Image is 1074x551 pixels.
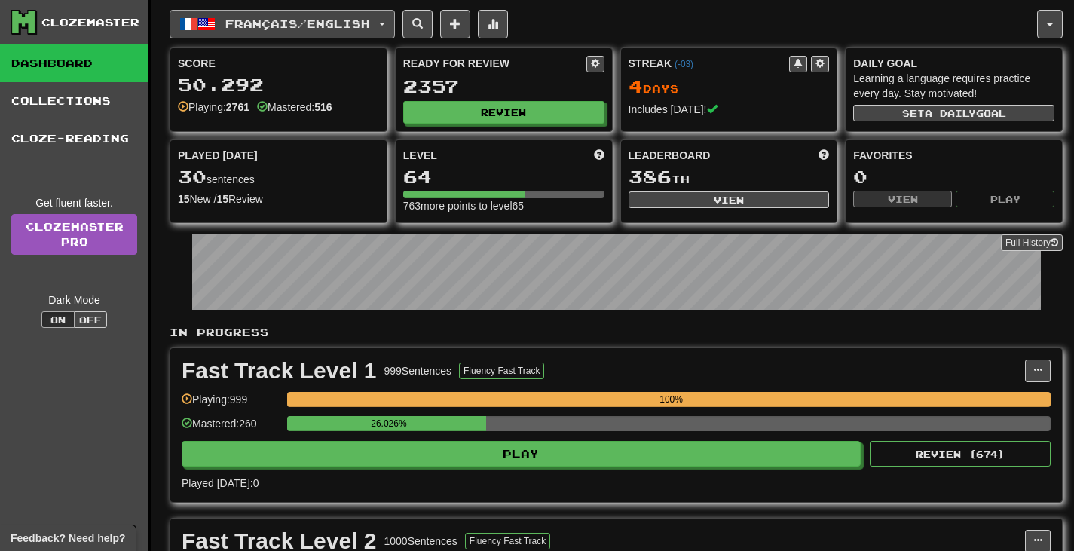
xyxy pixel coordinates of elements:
div: Score [178,56,379,71]
button: Add sentence to collection [440,10,470,38]
div: Playing: 999 [182,392,280,417]
div: Day s [629,77,830,96]
button: Fluency Fast Track [465,533,550,549]
span: a daily [925,108,976,118]
div: New / Review [178,191,379,207]
div: Dark Mode [11,292,137,308]
div: Favorites [853,148,1054,163]
div: Streak [629,56,790,71]
div: Mastered: [257,99,332,115]
button: Français/English [170,10,395,38]
strong: 2761 [226,101,249,113]
p: In Progress [170,325,1063,340]
div: 1000 Sentences [384,534,457,549]
div: Learning a language requires practice every day. Stay motivated! [853,71,1054,101]
span: Played [DATE] [178,148,258,163]
button: Seta dailygoal [853,105,1054,121]
div: 50.292 [178,75,379,94]
div: Fast Track Level 1 [182,360,377,382]
button: Search sentences [402,10,433,38]
span: Score more points to level up [594,148,604,163]
button: View [853,191,952,207]
div: Includes [DATE]! [629,102,830,117]
button: Fluency Fast Track [459,363,544,379]
span: 30 [178,166,207,187]
div: 0 [853,167,1054,186]
div: 100% [292,392,1051,407]
button: Full History [1001,234,1063,251]
div: Ready for Review [403,56,586,71]
span: Level [403,148,437,163]
strong: 516 [314,101,332,113]
button: Play [956,191,1054,207]
button: More stats [478,10,508,38]
div: Mastered: 260 [182,416,280,441]
a: (-03) [675,59,693,69]
strong: 15 [178,193,190,205]
a: ClozemasterPro [11,214,137,255]
strong: 15 [216,193,228,205]
span: This week in points, UTC [819,148,829,163]
div: Clozemaster [41,15,139,30]
span: Open feedback widget [11,531,125,546]
button: Review (674) [870,441,1051,467]
div: Playing: [178,99,249,115]
div: 763 more points to level 65 [403,198,604,213]
div: 26.026% [292,416,485,431]
div: Daily Goal [853,56,1054,71]
div: sentences [178,167,379,187]
button: Off [74,311,107,328]
span: Leaderboard [629,148,711,163]
button: Play [182,441,861,467]
div: 2357 [403,77,604,96]
span: 386 [629,166,672,187]
button: Review [403,101,604,124]
div: th [629,167,830,187]
div: Get fluent faster. [11,195,137,210]
span: Français / English [225,17,370,30]
div: 999 Sentences [384,363,452,378]
span: 4 [629,75,643,96]
button: View [629,191,830,208]
span: Played [DATE]: 0 [182,477,259,489]
button: On [41,311,75,328]
div: 64 [403,167,604,186]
